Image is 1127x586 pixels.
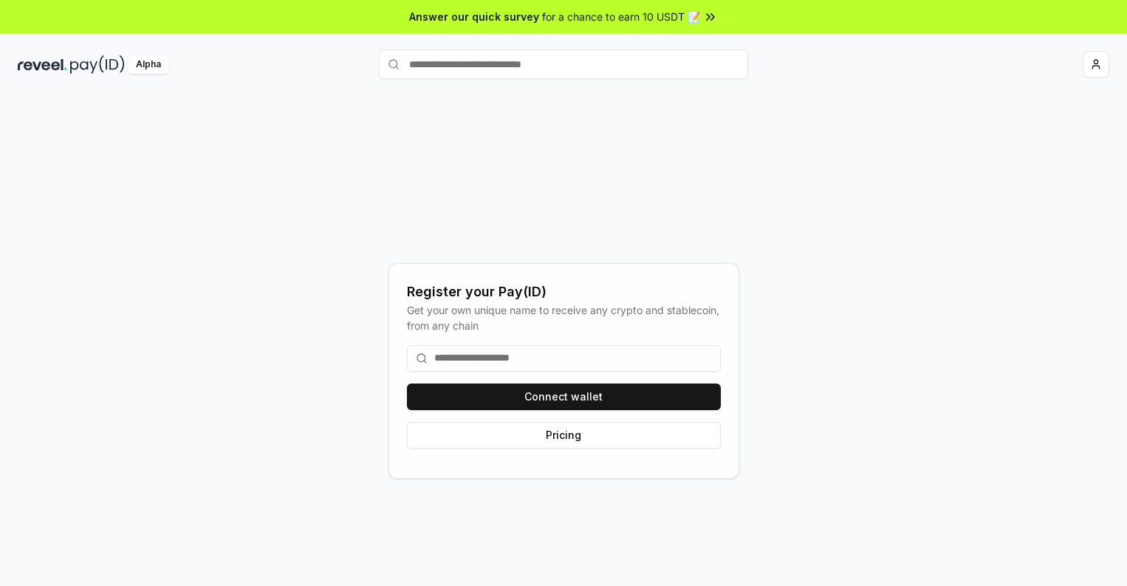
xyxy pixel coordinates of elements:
button: Connect wallet [407,384,721,410]
div: Register your Pay(ID) [407,282,721,302]
img: pay_id [70,55,125,74]
div: Alpha [128,55,169,74]
span: Answer our quick survey [409,9,539,24]
span: for a chance to earn 10 USDT 📝 [542,9,700,24]
button: Pricing [407,422,721,449]
img: reveel_dark [18,55,67,74]
div: Get your own unique name to receive any crypto and stablecoin, from any chain [407,302,721,333]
